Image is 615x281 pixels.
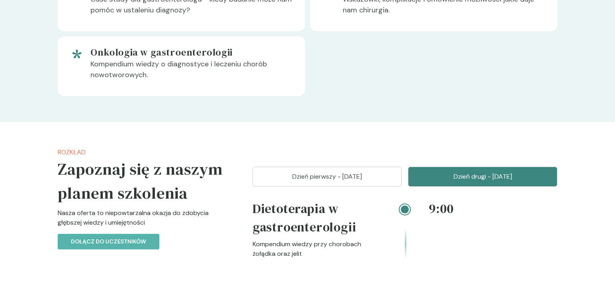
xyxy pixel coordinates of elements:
[71,237,146,246] p: Dołącz do uczestników
[418,172,547,181] p: Dzień drugi - [DATE]
[253,199,381,239] h4: Dietoterapia w gastroenterologii
[263,172,392,181] p: Dzień pierwszy - [DATE]
[90,59,292,87] p: Kompendium wiedzy o diagnostyce i leczeniu chorób nowotworowych.
[58,147,227,157] p: Rozkład
[253,239,381,259] p: Kompendium wiedzy przy chorobach żołądka oraz jelit
[58,157,227,205] h5: Zapoznaj się z naszym planem szkolenia
[58,208,227,234] p: Nasza oferta to niepowtarzalna okazja do zdobycia głębszej wiedzy i umiejętności
[429,199,557,218] h4: 9:00
[90,46,292,59] h5: Onkologia w gastroenterologii
[408,167,557,187] button: Dzień drugi - [DATE]
[58,234,159,249] button: Dołącz do uczestników
[58,237,159,245] a: Dołącz do uczestników
[253,167,402,187] button: Dzień pierwszy - [DATE]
